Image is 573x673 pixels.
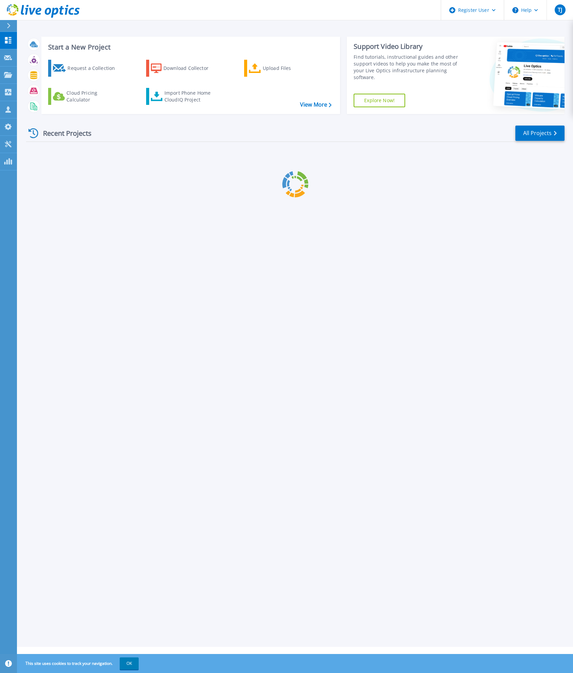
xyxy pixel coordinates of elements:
[26,125,101,142] div: Recent Projects
[48,43,331,51] h3: Start a New Project
[48,88,124,105] a: Cloud Pricing Calculator
[48,60,124,77] a: Request a Collection
[163,61,218,75] div: Download Collector
[244,60,320,77] a: Upload Files
[146,60,222,77] a: Download Collector
[354,42,464,51] div: Support Video Library
[263,61,317,75] div: Upload Files
[354,54,464,81] div: Find tutorials, instructional guides and other support videos to help you make the most of your L...
[300,101,332,108] a: View More
[164,90,217,103] div: Import Phone Home CloudIQ Project
[354,94,405,107] a: Explore Now!
[558,7,562,13] span: TJ
[67,61,122,75] div: Request a Collection
[66,90,121,103] div: Cloud Pricing Calculator
[120,657,139,670] button: OK
[515,126,565,141] a: All Projects
[19,657,139,670] span: This site uses cookies to track your navigation.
